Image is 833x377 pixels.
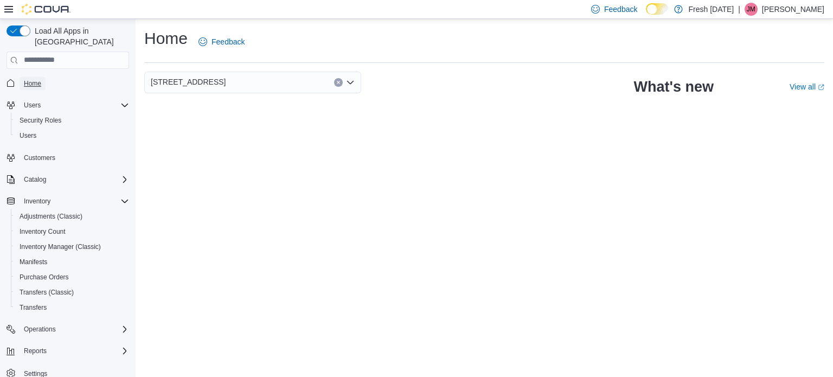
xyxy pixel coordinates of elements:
[762,3,824,16] p: [PERSON_NAME]
[20,227,66,236] span: Inventory Count
[818,84,824,91] svg: External link
[20,344,51,357] button: Reports
[2,98,133,113] button: Users
[20,151,60,164] a: Customers
[15,129,129,142] span: Users
[20,131,36,140] span: Users
[24,197,50,206] span: Inventory
[15,210,87,223] a: Adjustments (Classic)
[20,173,129,186] span: Catalog
[2,322,133,337] button: Operations
[2,194,133,209] button: Inventory
[24,79,41,88] span: Home
[20,323,129,336] span: Operations
[20,323,60,336] button: Operations
[24,175,46,184] span: Catalog
[15,255,52,269] a: Manifests
[20,76,129,90] span: Home
[15,240,105,253] a: Inventory Manager (Classic)
[20,173,50,186] button: Catalog
[20,99,45,112] button: Users
[24,101,41,110] span: Users
[346,78,355,87] button: Open list of options
[20,242,101,251] span: Inventory Manager (Classic)
[11,239,133,254] button: Inventory Manager (Classic)
[20,212,82,221] span: Adjustments (Classic)
[15,271,73,284] a: Purchase Orders
[22,4,71,15] img: Cova
[2,343,133,359] button: Reports
[11,209,133,224] button: Adjustments (Classic)
[15,271,129,284] span: Purchase Orders
[745,3,758,16] div: Jayse Musser
[30,25,129,47] span: Load All Apps in [GEOGRAPHIC_DATA]
[634,78,714,95] h2: What's new
[11,270,133,285] button: Purchase Orders
[144,28,188,49] h1: Home
[15,301,51,314] a: Transfers
[747,3,755,16] span: JM
[15,129,41,142] a: Users
[334,78,343,87] button: Clear input
[11,128,133,143] button: Users
[24,325,56,334] span: Operations
[212,36,245,47] span: Feedback
[24,154,55,162] span: Customers
[20,99,129,112] span: Users
[604,4,637,15] span: Feedback
[11,113,133,128] button: Security Roles
[20,288,74,297] span: Transfers (Classic)
[790,82,824,91] a: View allExternal link
[15,286,129,299] span: Transfers (Classic)
[15,286,78,299] a: Transfers (Classic)
[646,3,669,15] input: Dark Mode
[20,195,129,208] span: Inventory
[20,195,55,208] button: Inventory
[15,225,70,238] a: Inventory Count
[15,114,66,127] a: Security Roles
[20,77,46,90] a: Home
[15,255,129,269] span: Manifests
[15,225,129,238] span: Inventory Count
[11,285,133,300] button: Transfers (Classic)
[15,114,129,127] span: Security Roles
[20,303,47,312] span: Transfers
[15,240,129,253] span: Inventory Manager (Classic)
[2,172,133,187] button: Catalog
[24,347,47,355] span: Reports
[151,75,226,88] span: [STREET_ADDRESS]
[11,224,133,239] button: Inventory Count
[20,116,61,125] span: Security Roles
[2,75,133,91] button: Home
[688,3,734,16] p: Fresh [DATE]
[11,300,133,315] button: Transfers
[15,210,129,223] span: Adjustments (Classic)
[20,273,69,282] span: Purchase Orders
[11,254,133,270] button: Manifests
[20,258,47,266] span: Manifests
[2,150,133,165] button: Customers
[20,151,129,164] span: Customers
[738,3,740,16] p: |
[15,301,129,314] span: Transfers
[194,31,249,53] a: Feedback
[20,344,129,357] span: Reports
